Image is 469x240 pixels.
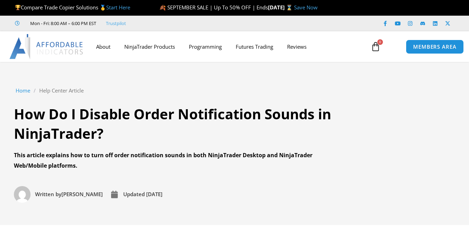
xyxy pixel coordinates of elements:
time: [DATE] [146,191,162,198]
a: Help Center Article [39,86,84,96]
a: Reviews [280,39,313,55]
nav: Menu [89,39,366,55]
a: Start Here [106,4,130,11]
span: Written by [35,191,61,198]
span: / [34,86,36,96]
a: About [89,39,117,55]
span: [PERSON_NAME] [33,190,103,199]
img: LogoAI | Affordable Indicators – NinjaTrader [9,34,84,59]
span: Compare Trade Copier Solutions 🥇 [15,4,130,11]
img: 🏆 [15,5,20,10]
a: Save Now [294,4,318,11]
span: MEMBERS AREA [413,44,457,49]
a: MEMBERS AREA [406,40,464,54]
div: This article explains how to turn off order notification sounds in both NinjaTrader Desktop and N... [14,150,333,171]
img: Picture of David Koehler [14,186,31,203]
a: Futures Trading [229,39,280,55]
span: 0 [377,39,383,45]
strong: [DATE] ⌛ [268,4,294,11]
a: 0 [360,37,391,57]
a: Trustpilot [106,20,126,26]
span: 🍂 SEPTEMBER SALE | Up To 50% OFF | Ends [159,4,268,11]
span: Mon - Fri: 8:00 AM – 6:00 PM EST [28,19,96,27]
a: Home [16,86,30,96]
span: Updated [123,191,145,198]
a: Programming [182,39,229,55]
h1: How Do I Disable Order Notification Sounds in NinjaTrader? [14,104,333,143]
a: NinjaTrader Products [117,39,182,55]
